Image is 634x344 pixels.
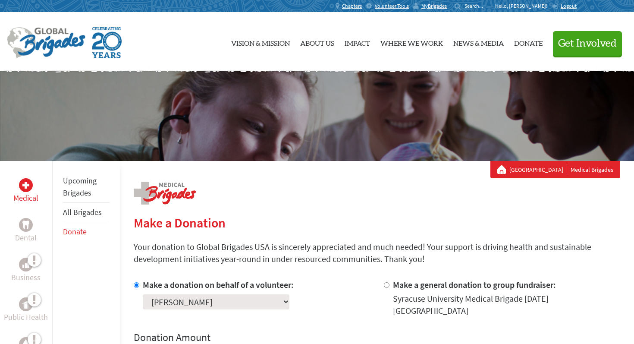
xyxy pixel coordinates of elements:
div: Syracuse University Medical Brigade [DATE] [GEOGRAPHIC_DATA] [393,293,620,317]
a: DentalDental [15,218,37,244]
div: Business [19,258,33,271]
a: Impact [345,19,370,64]
p: Business [11,271,41,284]
span: Logout [561,3,577,9]
a: Where We Work [380,19,443,64]
a: BusinessBusiness [11,258,41,284]
img: Global Brigades Logo [7,27,85,58]
p: Hello, [PERSON_NAME]! [495,3,552,9]
span: Volunteer Tools [375,3,409,9]
a: MedicalMedical [13,178,38,204]
p: Medical [13,192,38,204]
div: Medical [19,178,33,192]
img: Global Brigades Celebrating 20 Years [92,27,122,58]
div: Public Health [19,297,33,311]
div: Dental [19,218,33,232]
img: Public Health [22,300,29,309]
p: Your donation to Global Brigades USA is sincerely appreciated and much needed! Your support is dr... [134,241,620,265]
img: Medical [22,182,29,189]
p: Public Health [4,311,48,323]
img: Dental [22,221,29,229]
a: Donate [514,19,543,64]
a: Vision & Mission [231,19,290,64]
a: [GEOGRAPHIC_DATA] [509,165,567,174]
a: Public HealthPublic Health [4,297,48,323]
a: About Us [300,19,334,64]
div: Medical Brigades [497,165,613,174]
li: Upcoming Brigades [63,171,110,203]
a: All Brigades [63,207,102,217]
img: Business [22,261,29,268]
li: All Brigades [63,203,110,222]
a: Donate [63,227,87,237]
span: MyBrigades [421,3,447,9]
p: Dental [15,232,37,244]
li: Donate [63,222,110,241]
label: Make a general donation to group fundraiser: [393,279,556,290]
span: Chapters [342,3,362,9]
a: Logout [552,3,577,9]
span: Get Involved [558,38,617,49]
a: Upcoming Brigades [63,176,97,198]
a: News & Media [453,19,504,64]
label: Make a donation on behalf of a volunteer: [143,279,294,290]
h2: Make a Donation [134,215,620,230]
button: Get Involved [553,31,622,56]
img: logo-medical.png [134,182,196,205]
input: Search... [465,3,489,9]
